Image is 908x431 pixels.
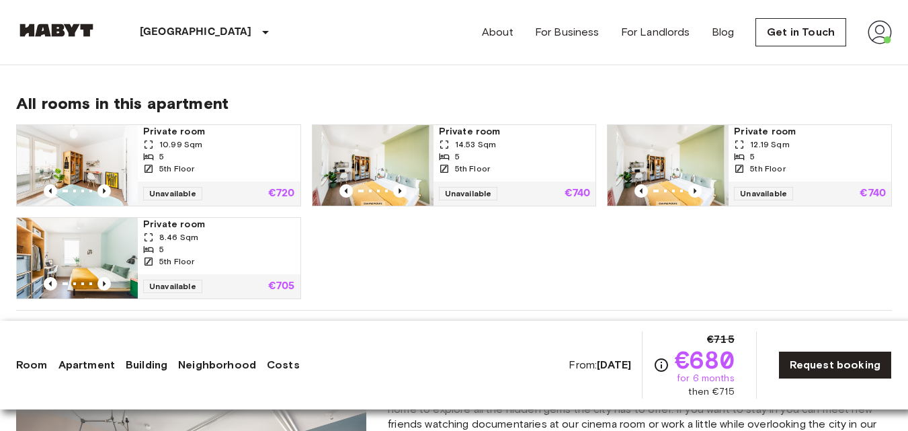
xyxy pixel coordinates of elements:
a: Get in Touch [755,18,846,46]
span: Unavailable [439,187,498,200]
a: Request booking [778,351,892,379]
span: Private room [734,125,886,139]
button: Previous image [688,184,702,198]
a: Marketing picture of unit DE-01-08-020-01QPrevious imagePrevious imagePrivate room8.46 Sqm55th Fl... [16,217,301,299]
a: Blog [712,24,735,40]
button: Previous image [634,184,648,198]
span: All rooms in this apartment [16,93,892,114]
p: [GEOGRAPHIC_DATA] [140,24,252,40]
span: then €715 [688,385,734,399]
span: 12.19 Sqm [750,139,789,151]
button: Previous image [97,277,111,290]
a: Neighborhood [178,357,256,373]
span: From: [569,358,631,373]
span: Private room [143,218,295,231]
a: Costs [267,357,300,373]
button: Previous image [44,277,57,290]
img: Marketing picture of unit DE-01-08-020-04Q [313,125,434,206]
span: for 6 months [677,372,735,385]
a: Building [126,357,167,373]
span: 14.53 Sqm [455,139,496,151]
span: 5 [750,151,755,163]
span: 8.46 Sqm [159,231,198,243]
img: Marketing picture of unit DE-01-08-020-05Q [17,125,138,206]
span: Unavailable [143,280,202,293]
span: 5 [455,151,460,163]
span: 5th Floor [750,163,785,175]
span: 5 [159,151,164,163]
span: Unavailable [734,187,793,200]
span: Private room [143,125,295,139]
span: Unavailable [143,187,202,200]
button: Previous image [393,184,407,198]
p: €705 [268,281,295,292]
svg: Check cost overview for full price breakdown. Please note that discounts apply to new joiners onl... [653,357,669,373]
span: 5th Floor [159,163,194,175]
p: €740 [860,188,886,199]
a: Marketing picture of unit DE-01-08-020-02QPrevious imagePrevious imagePrivate room12.19 Sqm55th F... [607,124,892,206]
a: Room [16,357,48,373]
img: avatar [868,20,892,44]
a: For Landlords [621,24,690,40]
a: About [482,24,513,40]
button: Previous image [339,184,353,198]
span: 10.99 Sqm [159,139,202,151]
b: [DATE] [597,358,631,371]
span: 5th Floor [159,256,194,268]
a: Marketing picture of unit DE-01-08-020-04QPrevious imagePrevious imagePrivate room14.53 Sqm55th F... [312,124,597,206]
a: Marketing picture of unit DE-01-08-020-05QPrevious imagePrevious imagePrivate room10.99 Sqm55th F... [16,124,301,206]
button: Previous image [44,184,57,198]
p: €740 [565,188,591,199]
span: 5 [159,243,164,256]
p: €720 [268,188,295,199]
img: Marketing picture of unit DE-01-08-020-01Q [17,218,138,299]
span: Private room [439,125,591,139]
img: Habyt [16,24,97,37]
button: Previous image [97,184,111,198]
span: €680 [675,348,735,372]
span: 5th Floor [455,163,490,175]
img: Marketing picture of unit DE-01-08-020-02Q [608,125,729,206]
span: €715 [707,331,735,348]
a: Apartment [58,357,115,373]
a: For Business [535,24,600,40]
